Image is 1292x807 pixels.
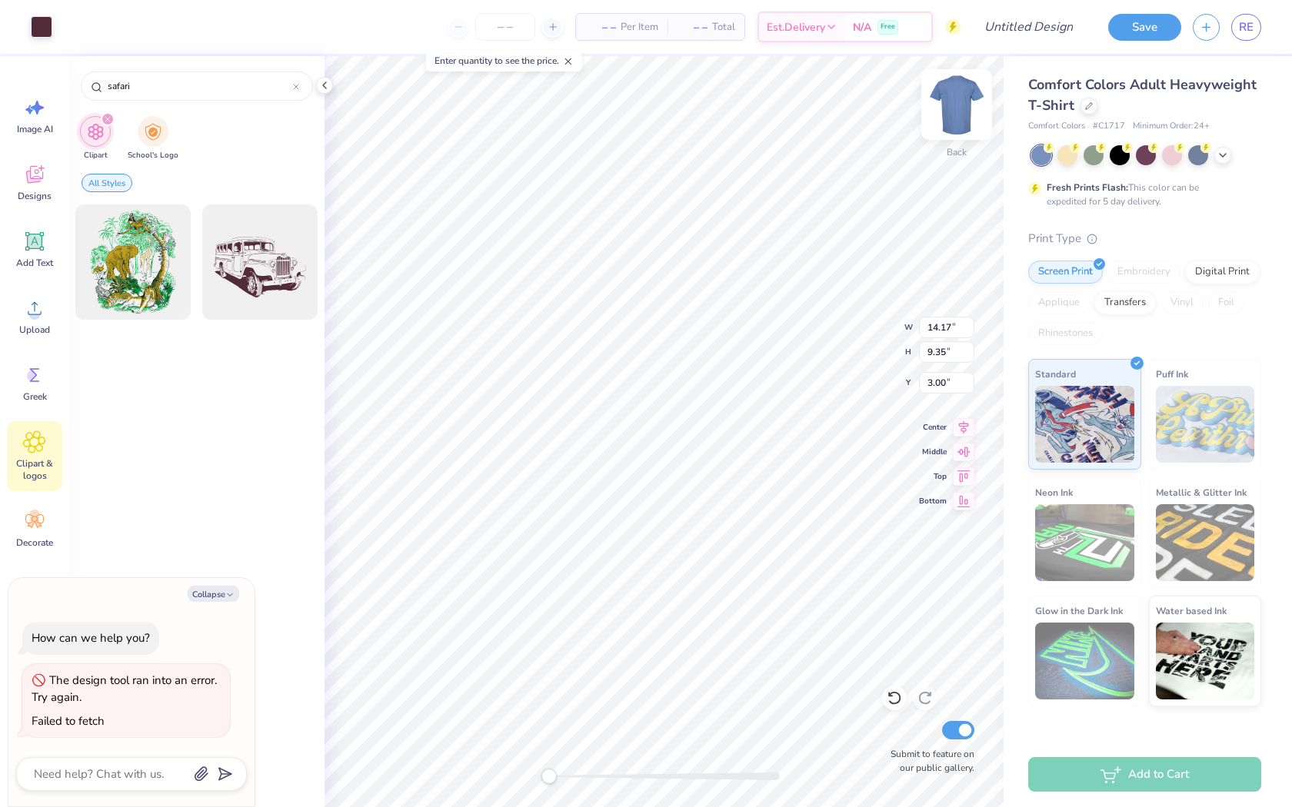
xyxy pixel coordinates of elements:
div: The design tool ran into an error. Try again. [32,672,217,706]
span: Standard [1035,366,1076,382]
span: Puff Ink [1156,366,1188,382]
button: filter button [82,174,132,192]
span: Free [881,22,895,32]
span: Clipart [84,150,108,161]
div: This color can be expedited for 5 day delivery. [1047,181,1236,208]
span: Glow in the Dark Ink [1035,603,1123,619]
div: Back [947,145,967,159]
input: Untitled Design [972,12,1085,42]
span: Total [712,19,735,35]
span: Top [919,470,947,483]
span: Greek [23,390,47,403]
img: Puff Ink [1156,386,1255,463]
div: How can we help you? [32,630,150,646]
span: – – [585,19,616,35]
img: School's Logo Image [145,123,161,141]
span: Decorate [16,536,53,549]
button: Collapse [188,586,239,602]
span: N/A [853,19,871,35]
div: Foil [1208,291,1244,314]
span: All Styles [88,178,125,189]
img: Water based Ink [1156,623,1255,699]
span: Middle [919,446,947,458]
span: Image AI [17,123,53,135]
label: Submit to feature on our public gallery. [882,747,974,775]
div: Print Type [1028,230,1261,247]
span: Center [919,421,947,433]
span: Minimum Order: 24 + [1133,120,1210,133]
span: Upload [19,324,50,336]
span: Comfort Colors Adult Heavyweight T-Shirt [1028,75,1257,115]
img: Glow in the Dark Ink [1035,623,1134,699]
span: Neon Ink [1035,484,1073,500]
span: Add Text [16,257,53,269]
span: – – [677,19,708,35]
input: Try "Stars" [106,78,293,94]
div: Applique [1028,291,1090,314]
div: Rhinestones [1028,322,1103,345]
span: Bottom [919,495,947,507]
img: Back [926,74,987,135]
input: – – [475,13,535,41]
div: filter for School's Logo [128,116,178,161]
div: Vinyl [1160,291,1204,314]
div: Transfers [1094,291,1156,314]
div: Embroidery [1107,261,1180,284]
span: RE [1239,18,1254,36]
span: # C1717 [1093,120,1125,133]
strong: Fresh Prints Flash: [1047,181,1128,194]
button: Save [1108,14,1181,41]
img: Clipart Image [87,123,105,141]
span: Comfort Colors [1028,120,1085,133]
span: Est. Delivery [767,19,825,35]
img: Neon Ink [1035,504,1134,581]
div: Accessibility label [541,769,557,784]
img: Metallic & Glitter Ink [1156,504,1255,581]
span: Metallic & Glitter Ink [1156,484,1247,500]
button: filter button [128,116,178,161]
img: Standard [1035,386,1134,463]
span: School's Logo [128,150,178,161]
a: RE [1231,14,1261,41]
span: Clipart & logos [9,457,60,482]
div: Failed to fetch [32,713,105,729]
div: Screen Print [1028,261,1103,284]
div: filter for Clipart [80,116,111,161]
div: Digital Print [1185,261,1260,284]
button: filter button [80,116,111,161]
div: Enter quantity to see the price. [426,50,582,71]
span: Water based Ink [1156,603,1227,619]
span: Designs [18,190,52,202]
span: Per Item [621,19,658,35]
